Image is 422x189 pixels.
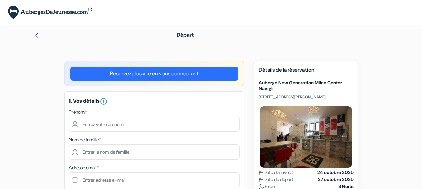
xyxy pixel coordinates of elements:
p: [STREET_ADDRESS][PERSON_NAME] [259,94,354,100]
label: Nom de famille [69,136,101,143]
strong: 24 octobre 2025 [317,169,354,176]
input: Entrez votre prénom [69,117,240,132]
input: Entrer adresse e-mail [69,172,240,187]
img: AubergesDeJeunesse.com [8,6,92,19]
a: error_outline [100,97,108,104]
h5: Auberge New Generation Milan Center Navigli [259,80,354,91]
span: Départ [177,31,194,38]
input: Entrer le nom de famille [69,144,240,160]
img: calendar.svg [259,170,264,175]
strong: 27 octobre 2025 [318,176,354,183]
i: error_outline [100,97,108,105]
img: calendar.svg [259,177,264,182]
label: Adresse email [69,164,99,171]
label: Prénom [69,109,87,116]
h5: 1. Vos détails [69,97,240,105]
img: left_arrow.svg [34,33,39,38]
span: Date d'arrivée : [259,169,293,176]
a: Réservez plus vite en vous connectant [70,67,238,81]
span: Date de départ : [259,176,295,183]
h5: Détails de la réservation [259,67,354,77]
